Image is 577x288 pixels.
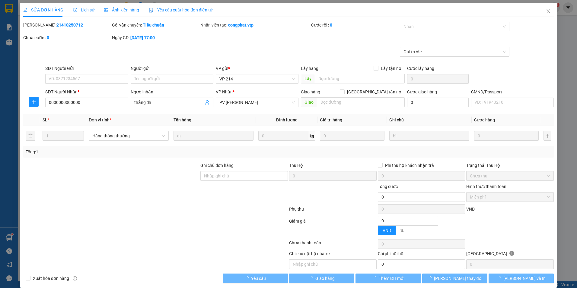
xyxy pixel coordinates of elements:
[422,274,487,283] button: [PERSON_NAME] thay đổi
[317,97,405,107] input: Dọc đường
[288,239,377,250] div: Chưa thanh toán
[544,131,551,141] button: plus
[288,218,377,238] div: Giảm giá
[301,66,318,71] span: Lấy hàng
[23,8,63,12] span: SỬA ĐƠN HÀNG
[407,66,434,71] label: Cước lấy hàng
[379,275,404,282] span: Thêm ĐH mới
[216,65,298,72] div: VP gửi
[73,276,77,280] span: info-circle
[200,22,310,28] div: Nhân viên tạo:
[205,100,210,105] span: user-add
[60,23,85,27] span: ND10250269
[389,131,469,141] input: Ghi Chú
[89,117,111,122] span: Đơn vị tính
[200,163,234,168] label: Ghi chú đơn hàng
[289,250,377,259] div: Ghi chú nội bộ nhà xe
[301,89,320,94] span: Giao hàng
[92,131,165,140] span: Hàng thông thường
[320,131,384,141] input: 0
[130,35,155,40] b: [DATE] 17:00
[174,117,191,122] span: Tên hàng
[288,206,377,216] div: Phụ thu
[56,23,83,27] b: 21410250712
[57,27,85,32] span: 06:48:32 [DATE]
[29,99,38,104] span: plus
[251,275,266,282] span: Yêu cầu
[345,89,405,95] span: [GEOGRAPHIC_DATA] tận nơi
[466,250,554,259] div: [GEOGRAPHIC_DATA]
[23,8,27,12] span: edit
[130,89,213,95] div: Người nhận
[378,65,405,72] span: Lấy tận nơi
[387,114,472,126] th: Ghi chú
[378,184,398,189] span: Tổng cước
[112,22,199,28] div: Gói vận chuyển:
[471,89,554,95] div: CMND/Passport
[320,117,342,122] span: Giá trị hàng
[149,8,212,12] span: Yêu cầu xuất hóa đơn điện tử
[73,8,94,12] span: Lịch sử
[174,131,253,141] input: VD: Bàn, Ghế
[301,97,317,107] span: Giao
[6,14,14,29] img: logo
[466,162,554,169] div: Trạng thái Thu Hộ
[301,74,315,83] span: Lấy
[383,228,391,233] span: VND
[466,207,475,211] span: VND
[427,276,434,280] span: loading
[470,171,550,180] span: Chưa thu
[403,47,506,56] span: Gửi trước
[21,42,44,49] span: PV [PERSON_NAME]
[309,276,315,280] span: loading
[407,98,469,107] input: Cước giao hàng
[73,8,77,12] span: clock-circle
[26,149,223,155] div: Tổng: 1
[309,131,315,141] span: kg
[228,23,253,27] b: congphat.vtp
[355,274,421,283] button: Thêm ĐH mới
[47,35,49,40] b: 0
[407,89,437,94] label: Cước giao hàng
[219,98,295,107] span: PV Nam Đong
[372,276,379,280] span: loading
[46,42,56,51] span: Nơi nhận:
[434,275,482,282] span: [PERSON_NAME] thay đổi
[104,8,139,12] span: Ảnh kiện hàng
[289,259,377,269] input: Nhập ghi chú
[45,89,128,95] div: SĐT Người Nhận
[130,65,213,72] div: Người gửi
[383,162,436,169] span: Phí thu hộ khách nhận trả
[30,275,72,282] span: Xuất hóa đơn hàng
[6,42,12,51] span: Nơi gửi:
[223,274,288,283] button: Yêu cầu
[400,228,403,233] span: %
[23,34,111,41] div: Chưa cước :
[497,276,503,280] span: loading
[474,131,539,141] input: 0
[509,251,514,256] span: info-circle
[503,275,546,282] span: [PERSON_NAME] và In
[470,193,550,202] span: Miễn phí
[466,184,506,189] label: Hình thức thanh toán
[474,117,495,122] span: Cước hàng
[149,8,154,13] img: icon
[315,275,335,282] span: Giao hàng
[330,23,332,27] b: 0
[244,276,251,280] span: loading
[407,74,469,84] input: Cước lấy hàng
[315,74,405,83] input: Dọc đường
[200,171,288,181] input: Ghi chú đơn hàng
[16,10,49,32] strong: CÔNG TY TNHH [GEOGRAPHIC_DATA] 214 QL13 - P.26 - Q.BÌNH THẠNH - TP HCM 1900888606
[143,23,164,27] b: Tiêu chuẩn
[219,74,295,83] span: VP 214
[21,36,70,41] strong: BIÊN NHẬN GỬI HÀNG HOÁ
[289,274,354,283] button: Giao hàng
[289,163,303,168] span: Thu Hộ
[112,34,199,41] div: Ngày GD:
[378,250,465,259] div: Chi phí nội bộ
[104,8,108,12] span: picture
[29,97,39,107] button: plus
[45,65,128,72] div: SĐT Người Gửi
[311,22,399,28] div: Cước rồi :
